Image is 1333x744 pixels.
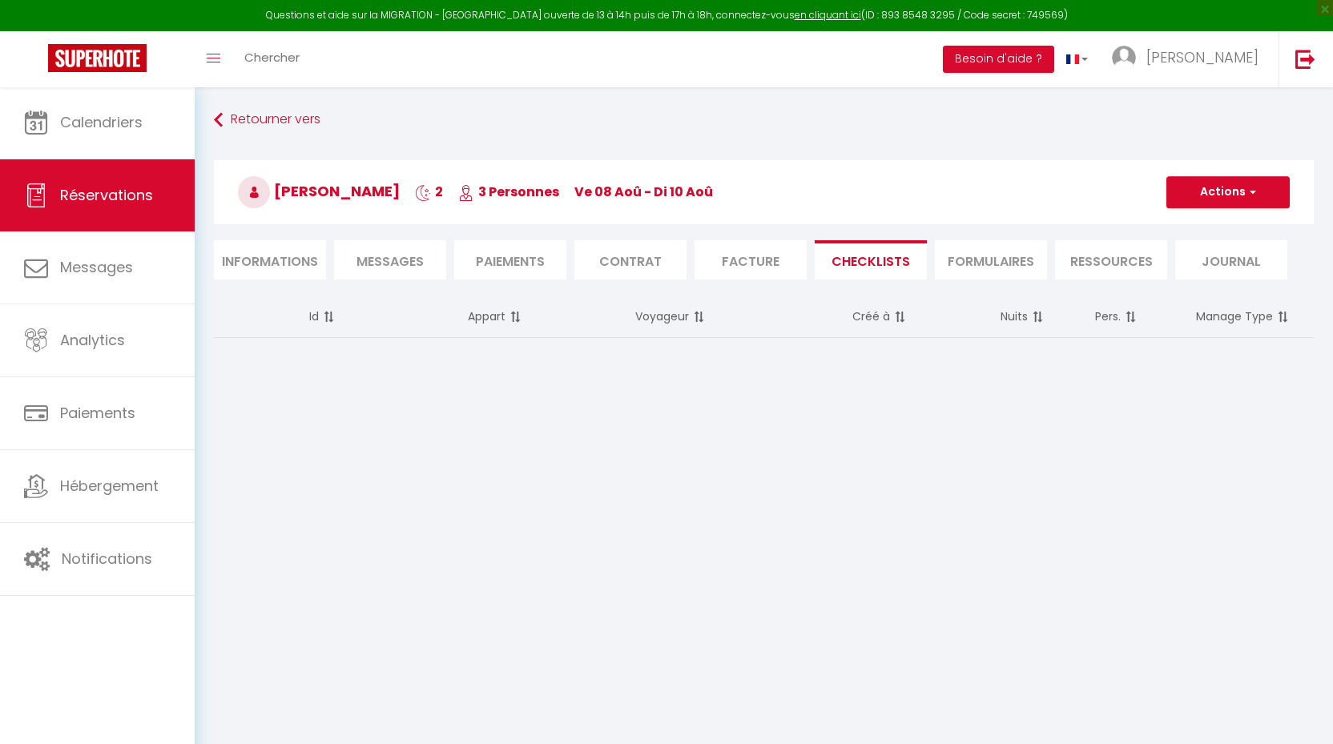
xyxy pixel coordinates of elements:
[60,330,125,350] span: Analytics
[566,296,775,338] th: Voyageur
[775,296,984,338] th: Créé à
[1266,677,1333,744] iframe: LiveChat chat widget
[244,49,300,66] span: Chercher
[301,308,319,324] span: Id
[943,46,1054,73] button: Besoin d'aide ?
[423,296,566,338] th: Appart
[1146,47,1258,67] span: [PERSON_NAME]
[214,106,1314,135] a: Retourner vers
[60,185,153,205] span: Réservations
[62,549,152,569] span: Notifications
[60,112,143,132] span: Calendriers
[1112,46,1136,70] img: ...
[458,183,559,201] span: 3 Personnes
[574,240,687,280] li: Contrat
[1061,296,1170,338] th: Pers.
[48,44,147,72] img: Super Booking
[795,8,861,22] a: en cliquant ici
[984,296,1061,338] th: Nuits
[60,403,135,423] span: Paiements
[60,257,133,277] span: Messages
[232,31,312,87] a: Chercher
[1175,240,1287,280] li: Journal
[60,476,159,496] span: Hébergement
[815,240,927,280] li: CHECKLISTS
[356,252,424,271] span: Messages
[1100,31,1279,87] a: ... [PERSON_NAME]
[695,240,807,280] li: Facture
[574,183,713,201] span: ve 08 Aoû - di 10 Aoû
[1055,240,1167,280] li: Ressources
[454,240,566,280] li: Paiements
[935,240,1047,280] li: FORMULAIRES
[1166,176,1290,208] button: Actions
[214,240,326,280] li: Informations
[415,183,443,201] span: 2
[1171,296,1314,338] th: Manage Type
[238,181,400,201] span: [PERSON_NAME]
[1295,49,1315,69] img: logout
